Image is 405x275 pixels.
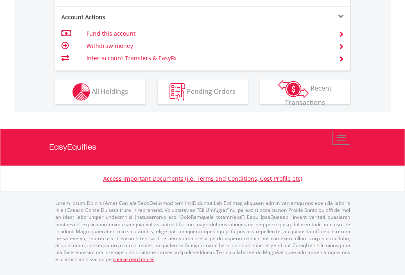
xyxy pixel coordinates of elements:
[158,80,248,104] button: Pending Orders
[55,80,145,104] button: All Holdings
[86,52,328,64] td: Inter-account Transfers & EasyFx
[260,80,350,104] button: Recent Transactions
[92,86,128,95] span: All Holdings
[278,80,309,98] img: transactions-zar-wht.png
[113,256,154,263] a: please read more:
[103,175,302,182] a: Access Important Documents (i.e. Terms and Conditions, Cost Profile etc)
[55,200,350,263] p: Lorem Ipsum Dolors (Ame) Con a/e SeddOeiusmod tem InciDiduntut Lab Etd mag aliquaen admin veniamq...
[49,129,356,166] a: EasyEquities
[72,83,90,101] img: holdings-wht.png
[170,83,185,101] img: pending_instructions-wht.png
[86,40,328,52] td: Withdraw money
[55,13,203,21] div: Account Actions
[187,86,235,95] span: Pending Orders
[86,27,328,40] td: Fund this account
